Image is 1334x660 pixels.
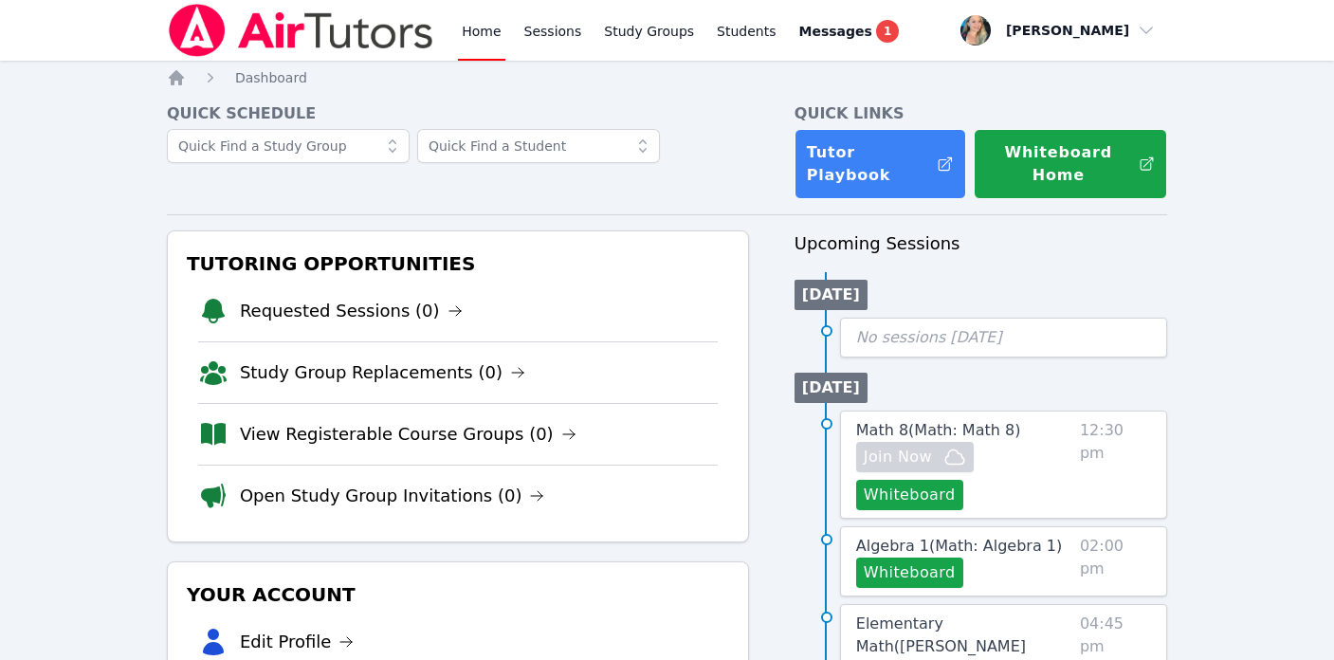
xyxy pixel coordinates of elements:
button: Whiteboard Home [974,129,1167,199]
h3: Tutoring Opportunities [183,247,733,281]
a: Open Study Group Invitations (0) [240,483,545,509]
a: View Registerable Course Groups (0) [240,421,576,448]
img: Air Tutors [167,4,435,57]
h3: Upcoming Sessions [795,230,1167,257]
span: Join Now [864,446,932,468]
input: Quick Find a Study Group [167,129,410,163]
span: No sessions [DATE] [856,328,1002,346]
span: 12:30 pm [1080,419,1151,510]
h3: Your Account [183,577,733,612]
button: Whiteboard [856,558,963,588]
input: Quick Find a Student [417,129,660,163]
button: Join Now [856,442,974,472]
a: Requested Sessions (0) [240,298,463,324]
span: 02:00 pm [1080,535,1151,588]
li: [DATE] [795,280,868,310]
h4: Quick Links [795,102,1167,125]
span: Algebra 1 ( Math: Algebra 1 ) [856,537,1062,555]
nav: Breadcrumb [167,68,1167,87]
span: Messages [799,22,872,41]
h4: Quick Schedule [167,102,749,125]
span: Dashboard [235,70,307,85]
li: [DATE] [795,373,868,403]
a: Dashboard [235,68,307,87]
a: Math 8(Math: Math 8) [856,419,1021,442]
span: 1 [876,20,899,43]
a: Study Group Replacements (0) [240,359,525,386]
span: Math 8 ( Math: Math 8 ) [856,421,1021,439]
a: Tutor Playbook [795,129,966,199]
button: Whiteboard [856,480,963,510]
a: Algebra 1(Math: Algebra 1) [856,535,1062,558]
a: Edit Profile [240,629,355,655]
